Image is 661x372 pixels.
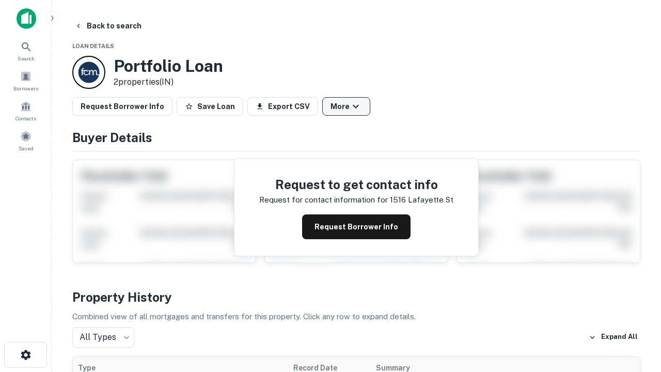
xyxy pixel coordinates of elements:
img: capitalize-icon.png [17,8,36,29]
button: Expand All [586,330,640,345]
span: Search [18,54,35,63]
span: Contacts [15,114,36,122]
button: Request Borrower Info [302,214,411,239]
iframe: Chat Widget [609,256,661,306]
h3: Portfolio Loan [114,56,223,76]
button: Request Borrower Info [72,97,172,116]
a: Saved [3,127,49,154]
button: Back to search [70,17,146,35]
a: Borrowers [3,67,49,95]
div: All Types [72,327,134,348]
span: Loan Details [72,43,114,49]
h4: Property History [72,288,640,306]
button: More [322,97,370,116]
a: Contacts [3,97,49,125]
p: Combined view of all mortgages and transfers for this property. Click any row to expand details. [72,311,640,323]
span: Borrowers [13,84,38,92]
p: Request for contact information for [259,194,388,206]
p: 1516 lafayette st [390,194,453,206]
h4: Buyer Details [72,128,640,147]
h4: Request to get contact info [259,175,453,194]
span: Saved [19,144,34,152]
button: Save Loan [177,97,243,116]
button: Export CSV [247,97,318,116]
p: 2 properties (IN) [114,76,223,88]
a: Search [3,37,49,65]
